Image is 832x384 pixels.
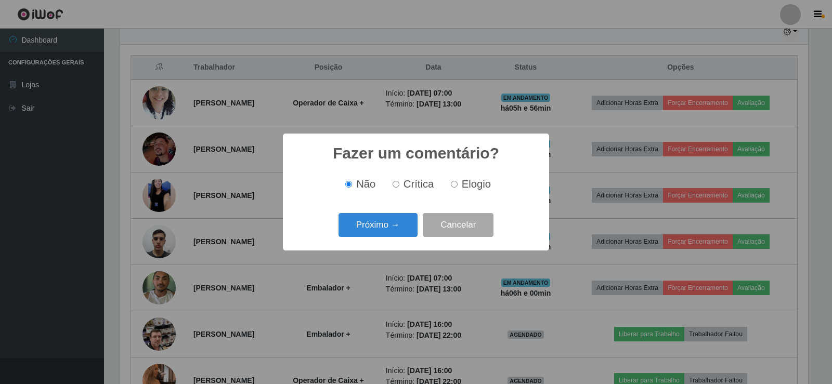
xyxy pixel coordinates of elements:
input: Crítica [393,181,399,188]
input: Não [345,181,352,188]
span: Não [356,178,375,190]
span: Elogio [462,178,491,190]
span: Crítica [404,178,434,190]
input: Elogio [451,181,458,188]
h2: Fazer um comentário? [333,144,499,163]
button: Próximo → [339,213,418,237]
button: Cancelar [423,213,493,237]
